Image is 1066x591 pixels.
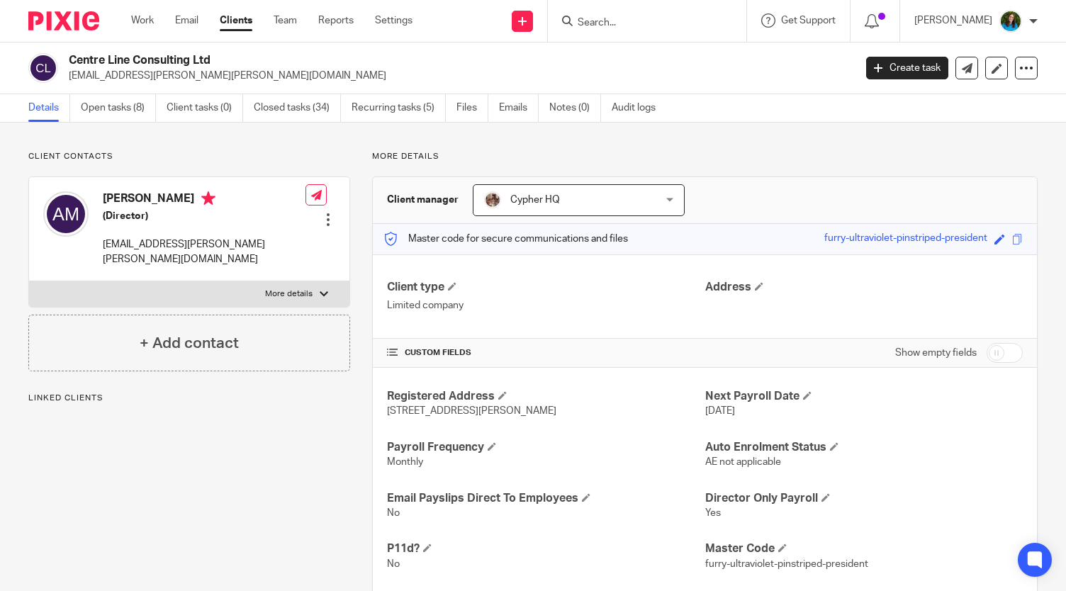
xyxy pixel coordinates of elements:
a: Team [274,13,297,28]
img: svg%3E [28,53,58,83]
p: [EMAIL_ADDRESS][PERSON_NAME][PERSON_NAME][DOMAIN_NAME] [69,69,845,83]
a: Settings [375,13,413,28]
p: Client contacts [28,151,350,162]
span: [STREET_ADDRESS][PERSON_NAME] [387,406,556,416]
p: Limited company [387,298,705,313]
p: Linked clients [28,393,350,404]
span: [DATE] [705,406,735,416]
h4: Email Payslips Direct To Employees [387,491,705,506]
h4: [PERSON_NAME] [103,191,305,209]
h5: (Director) [103,209,305,223]
h2: Centre Line Consulting Ltd [69,53,690,68]
a: Email [175,13,198,28]
p: Master code for secure communications and files [383,232,628,246]
span: No [387,559,400,569]
h4: P11d? [387,541,705,556]
input: Search [576,17,704,30]
label: Show empty fields [895,346,977,360]
a: Details [28,94,70,122]
a: Client tasks (0) [167,94,243,122]
h4: Next Payroll Date [705,389,1023,404]
span: furry-ultraviolet-pinstriped-president [705,559,868,569]
span: AE not applicable [705,457,781,467]
h4: Payroll Frequency [387,440,705,455]
span: Monthly [387,457,423,467]
span: Get Support [781,16,836,26]
span: Yes [705,508,721,518]
p: [PERSON_NAME] [914,13,992,28]
span: No [387,508,400,518]
a: Clients [220,13,252,28]
p: More details [372,151,1038,162]
h4: Address [705,280,1023,295]
a: Closed tasks (34) [254,94,341,122]
p: [EMAIL_ADDRESS][PERSON_NAME][PERSON_NAME][DOMAIN_NAME] [103,237,305,266]
a: Recurring tasks (5) [352,94,446,122]
a: Notes (0) [549,94,601,122]
div: furry-ultraviolet-pinstriped-president [824,231,987,247]
img: 19mgNEzy.jpeg [999,10,1022,33]
a: Emails [499,94,539,122]
a: Work [131,13,154,28]
h4: Master Code [705,541,1023,556]
a: Create task [866,57,948,79]
a: Open tasks (8) [81,94,156,122]
i: Primary [201,191,215,206]
h4: Registered Address [387,389,705,404]
a: Audit logs [612,94,666,122]
span: Cypher HQ [510,195,560,205]
h4: + Add contact [140,332,239,354]
h4: Auto Enrolment Status [705,440,1023,455]
h4: CUSTOM FIELDS [387,347,705,359]
img: Pixie [28,11,99,30]
h4: Client type [387,280,705,295]
img: svg%3E [43,191,89,237]
h3: Client manager [387,193,459,207]
p: More details [265,288,313,300]
a: Files [456,94,488,122]
h4: Director Only Payroll [705,491,1023,506]
a: Reports [318,13,354,28]
img: A9EA1D9F-5CC4-4D49-85F1-B1749FAF3577.jpeg [484,191,501,208]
